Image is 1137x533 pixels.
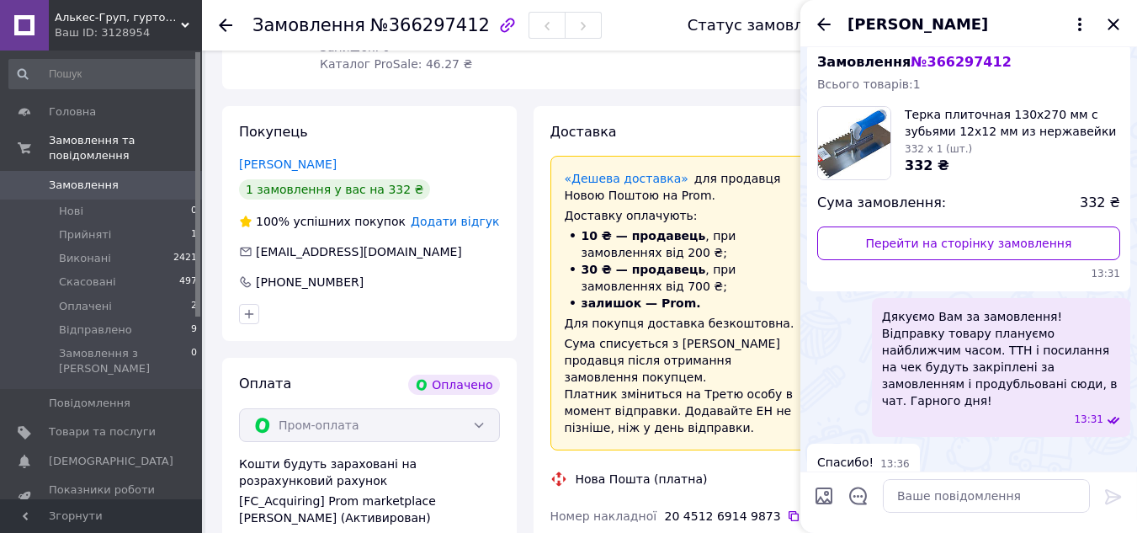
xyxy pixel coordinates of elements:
[905,157,949,173] span: 332 ₴
[817,267,1120,281] span: 13:31 12.10.2025
[905,106,1120,140] span: Терка плиточная 130х270 мм с зубьями 12х12 мм из нержавейки с резиновой ручкой Woffmann
[179,274,197,290] span: 497
[191,299,197,314] span: 2
[191,204,197,219] span: 0
[49,396,130,411] span: Повідомлення
[219,17,232,34] div: Повернутися назад
[191,322,197,338] span: 9
[817,227,1120,260] a: Перейти на сторінку замовлення
[565,170,797,204] div: для продавця Новою Поштою на Prom.
[905,143,972,155] span: 332 x 1 (шт.)
[571,471,712,488] div: Нова Пошта (платна)
[818,107,890,179] img: 2113871925_w200_h200_terka-plitochnaya-130h270.jpg
[565,261,797,295] li: , при замовленнях від 700 ₴;
[49,454,173,469] span: [DEMOGRAPHIC_DATA]
[59,227,111,243] span: Прийняті
[55,25,202,40] div: Ваш ID: 3128954
[8,59,199,89] input: Пошук
[550,509,657,523] span: Номер накладної
[173,251,197,266] span: 2421
[59,251,111,266] span: Виконані
[411,215,499,228] span: Додати відгук
[565,227,797,261] li: , при замовленнях від 200 ₴;
[565,207,797,224] div: Доставку оплачують:
[320,57,472,71] span: Каталог ProSale: 46.27 ₴
[49,133,202,163] span: Замовлення та повідомлення
[1080,194,1120,213] span: 332 ₴
[847,13,1090,35] button: [PERSON_NAME]
[239,157,337,171] a: [PERSON_NAME]
[817,77,921,91] span: Всього товарів: 1
[408,375,499,395] div: Оплачено
[239,213,406,230] div: успішних покупок
[688,17,842,34] div: Статус замовлення
[817,454,874,472] span: Спасибо!
[239,124,308,140] span: Покупець
[256,215,290,228] span: 100%
[370,15,490,35] span: №366297412
[254,274,365,290] div: [PHONE_NUMBER]
[59,204,83,219] span: Нові
[565,172,688,185] a: «Дешева доставка»
[880,457,910,472] span: 13:36 12.10.2025
[817,194,946,213] span: Сума замовлення:
[847,485,869,507] button: Відкрити шаблони відповідей
[582,263,706,276] span: 30 ₴ — продавець
[565,335,797,436] div: Сума списується з [PERSON_NAME] продавця після отримання замовлення покупцем. Платник зміниться н...
[55,10,181,25] span: Алькес-Груп, гуртова та роздрібна торгівля товарами для ремонту і будівництва
[582,229,706,243] span: 10 ₴ — продавець
[252,15,365,35] span: Замовлення
[49,104,96,120] span: Головна
[882,308,1120,409] span: Дякуємо Вам за замовлення! Відправку товару плануємо найближчим часом. ТТН і посилання на чек буд...
[59,299,112,314] span: Оплачені
[49,178,119,193] span: Замовлення
[239,493,500,526] div: [FC_Acquiring] Prom marketplace [PERSON_NAME] (Активирован)
[320,40,391,54] span: Залишок: 0
[49,424,156,440] span: Товари та послуги
[239,376,291,392] span: Оплата
[59,346,191,376] span: Замовлення з [PERSON_NAME]
[59,274,116,290] span: Скасовані
[59,322,132,338] span: Відправлено
[665,508,810,525] div: 20 4512 6914 9873
[565,315,797,332] div: Для покупця доставка безкоштовна.
[1074,413,1103,427] span: 13:31 12.10.2025
[550,124,617,140] span: Доставка
[814,14,834,35] button: Назад
[256,245,462,259] span: [EMAIL_ADDRESS][DOMAIN_NAME]
[582,296,701,310] span: залишок — Prom.
[239,456,500,526] div: Кошти будуть зараховані на розрахунковий рахунок
[847,13,988,35] span: [PERSON_NAME]
[817,54,1012,70] span: Замовлення
[191,346,197,376] span: 0
[191,227,197,243] span: 1
[49,482,156,513] span: Показники роботи компанії
[911,54,1011,70] span: № 366297412
[1103,14,1124,35] button: Закрити
[239,179,430,200] div: 1 замовлення у вас на 332 ₴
